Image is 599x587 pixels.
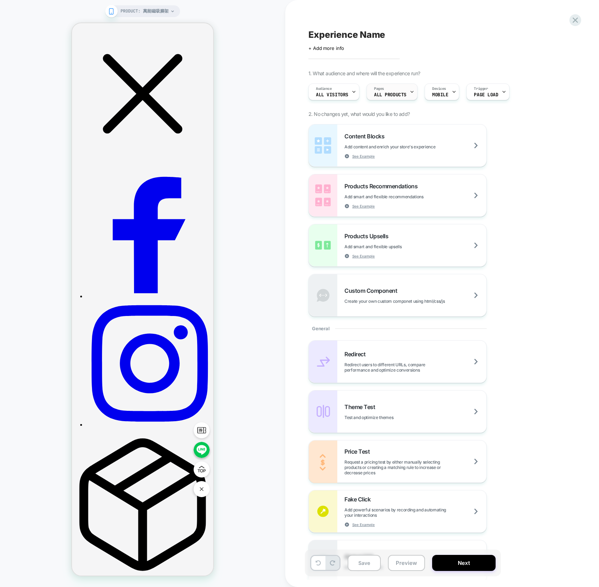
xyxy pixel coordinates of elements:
[344,287,401,294] span: Custom Component
[308,317,487,340] div: General
[344,144,471,149] span: Add content and enrich your store's experience
[308,111,410,117] span: 2. No changes yet, what would you like to add?
[388,555,425,571] button: Preview
[344,403,379,410] span: Theme Test
[348,555,381,571] button: Save
[352,522,375,527] span: See Example
[344,351,369,358] span: Redirect
[344,233,392,240] span: Products Upsells
[474,92,498,97] span: Page Load
[344,507,486,518] span: Add powerful scenarios by recording and automating your interactions
[316,92,348,97] span: All Visitors
[352,154,375,159] span: See Example
[308,29,385,40] span: Experience Name
[344,496,374,503] span: Fake Click
[374,92,406,97] span: ALL PRODUCTS
[308,70,420,76] span: 1. What audience and where will the experience run?
[344,194,459,199] span: Add smart and flexible recommendations
[432,86,446,91] span: Devices
[344,448,373,455] span: Price Test
[344,362,486,373] span: Redirect users to different URLs, compare performance and optimize conversions
[474,86,488,91] span: Trigger
[344,183,421,190] span: Products Recommendations
[352,254,375,259] span: See Example
[344,459,486,475] span: Request a pricing test by either manually selecting products or creating a matching rule to incre...
[344,133,388,140] span: Content Blocks
[344,298,480,304] span: Create your own custom componet using html/css/js
[432,92,448,97] span: MOBILE
[374,86,384,91] span: Pages
[432,555,496,571] button: Next
[308,45,344,51] span: + Add more info
[344,244,437,249] span: Add smart and flexible upsells
[344,415,429,420] span: Test and optimize themes
[121,5,169,17] span: PRODUCT: 萬能磁吸腳架
[316,86,332,91] span: Audience
[352,204,375,209] span: See Example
